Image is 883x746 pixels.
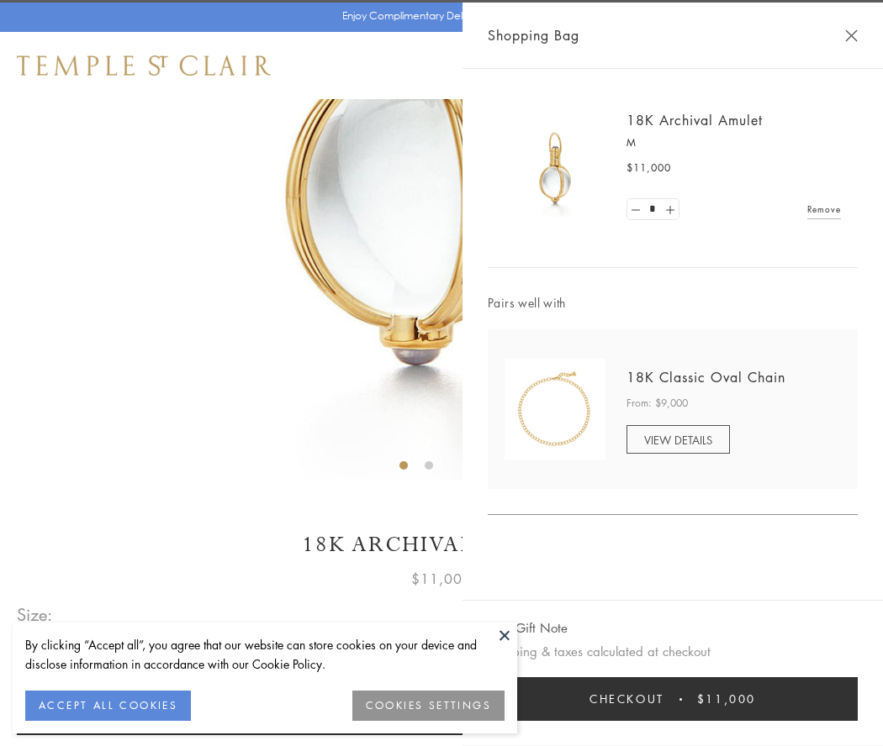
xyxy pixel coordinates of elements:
[627,368,785,386] a: 18K Classic Oval Chain
[488,293,858,313] span: Pairs well with
[488,24,579,46] span: Shopping Bag
[697,690,756,708] span: $11,000
[661,199,678,220] a: Set quantity to 2
[627,395,688,412] span: From: $9,000
[505,359,605,460] img: N88865-OV18
[590,690,664,708] span: Checkout
[807,200,841,218] a: Remove
[627,199,644,220] a: Set quantity to 0
[627,425,730,454] a: VIEW DETAILS
[17,55,271,76] img: Temple St. Clair
[488,641,858,662] p: Shipping & taxes calculated at checkout
[411,568,472,590] span: $11,000
[488,617,568,638] button: Add Gift Note
[488,677,858,721] button: Checkout $11,000
[627,134,841,151] p: M
[17,530,866,559] h1: 18K Archival Amulet
[25,691,191,721] button: ACCEPT ALL COOKIES
[352,691,505,721] button: COOKIES SETTINGS
[627,160,671,176] span: $11,000
[644,432,712,448] span: VIEW DETAILS
[342,8,533,24] p: Enjoy Complimentary Delivery & Returns
[845,29,858,42] button: Close Shopping Bag
[25,635,505,674] div: By clicking “Accept all”, you agree that our website can store cookies on your device and disclos...
[17,601,54,628] span: Size:
[627,111,763,129] a: 18K Archival Amulet
[505,118,605,218] img: 18K Archival Amulet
